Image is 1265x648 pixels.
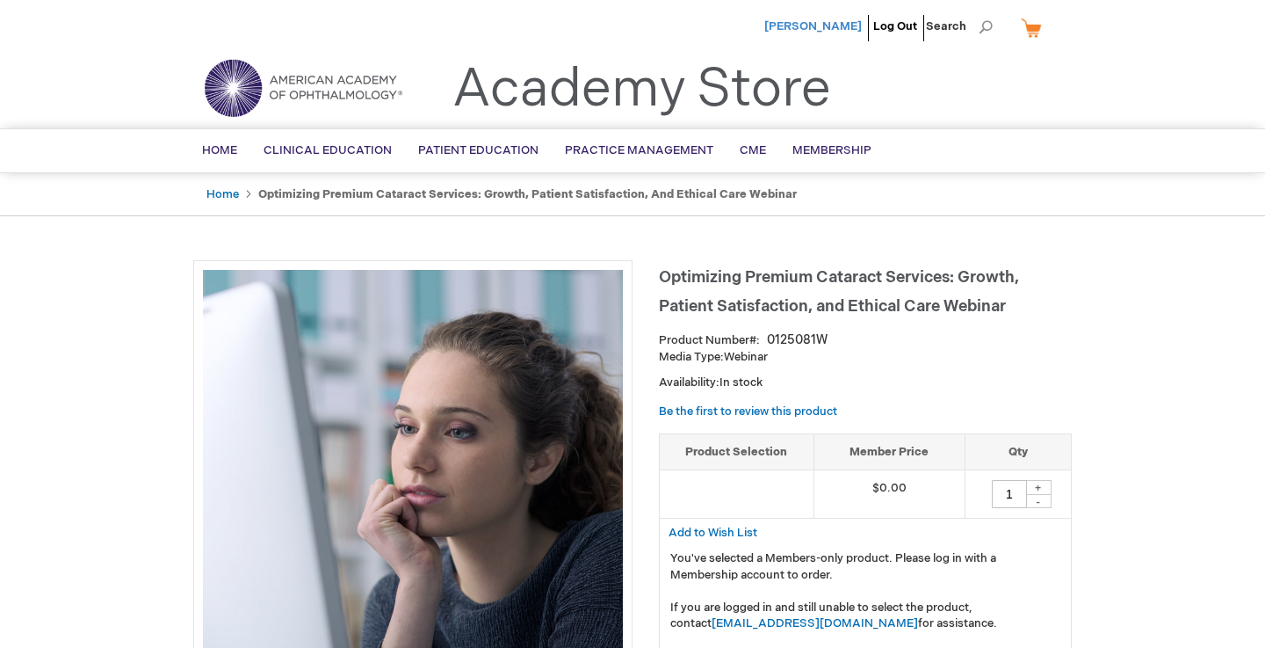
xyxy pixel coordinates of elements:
[418,143,539,157] span: Patient Education
[452,58,831,121] a: Academy Store
[264,143,392,157] span: Clinical Education
[670,550,1060,632] p: You've selected a Members-only product. Please log in with a Membership account to order. If you ...
[792,143,871,157] span: Membership
[813,470,965,519] td: $0.00
[659,404,837,419] a: Be the first to review this product
[669,525,757,540] a: Add to Wish List
[669,526,757,540] span: Add to Wish List
[659,349,1072,366] p: Webinar
[659,350,724,364] strong: Media Type:
[926,9,993,44] span: Search
[659,268,1019,316] span: Optimizing Premium Cataract Services: Growth, Patient Satisfaction, and Ethical Care Webinar
[719,375,763,390] span: In stock
[659,333,760,347] strong: Product Number
[660,433,813,470] th: Product Selection
[659,375,1072,391] p: Availability:
[965,433,1071,470] th: Qty
[258,187,797,201] strong: Optimizing Premium Cataract Services: Growth, Patient Satisfaction, and Ethical Care Webinar
[740,143,766,157] span: CME
[813,433,965,470] th: Member Price
[565,143,713,157] span: Practice Management
[873,19,917,33] a: Log Out
[767,331,828,349] div: 0125081W
[712,616,918,630] a: [EMAIL_ADDRESS][DOMAIN_NAME]
[202,143,237,157] span: Home
[992,480,1027,508] input: Qty
[1025,480,1052,495] div: +
[206,187,239,201] a: Home
[764,19,862,33] a: [PERSON_NAME]
[1025,494,1052,508] div: -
